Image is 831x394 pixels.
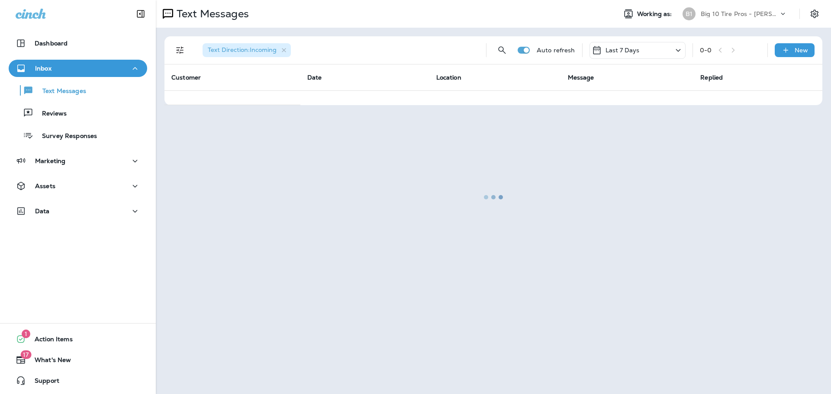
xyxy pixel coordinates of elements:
button: Marketing [9,152,147,170]
button: 17What's New [9,351,147,368]
button: Text Messages [9,81,147,99]
button: 1Action Items [9,330,147,348]
button: Collapse Sidebar [129,5,153,22]
p: New [795,47,808,54]
span: What's New [26,356,71,367]
p: Reviews [33,110,67,118]
button: Dashboard [9,35,147,52]
p: Inbox [35,65,52,72]
p: Marketing [35,157,65,164]
p: Data [35,208,50,215]
button: Inbox [9,60,147,77]
span: 17 [20,350,31,359]
span: Action Items [26,336,73,346]
span: 1 [22,330,30,338]
button: Support [9,372,147,389]
p: Text Messages [34,87,86,96]
button: Reviews [9,104,147,122]
button: Survey Responses [9,126,147,144]
span: Support [26,377,59,388]
button: Data [9,202,147,220]
p: Assets [35,183,55,189]
p: Survey Responses [33,132,97,141]
button: Assets [9,177,147,195]
p: Dashboard [35,40,68,47]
